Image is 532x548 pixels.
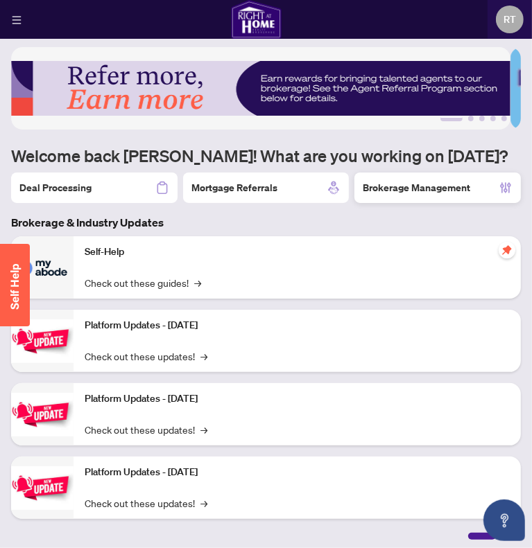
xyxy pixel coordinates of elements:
span: RT [504,12,516,27]
span: → [194,275,201,290]
p: Platform Updates - [DATE] [85,391,510,407]
h2: Deal Processing [19,181,92,195]
img: Slide 0 [11,47,510,130]
img: Self-Help [11,236,74,299]
img: Platform Updates - July 21, 2025 [11,319,74,363]
a: Check out these updates!→ [85,348,207,364]
span: pushpin [499,242,515,258]
span: → [200,495,207,511]
button: 3 [479,116,485,121]
span: Self Help [8,263,22,310]
a: Check out these guides!→ [85,275,201,290]
button: 2 [468,116,474,121]
p: Platform Updates - [DATE] [85,318,510,333]
p: Platform Updates - [DATE] [85,465,510,480]
span: → [200,422,207,437]
img: Platform Updates - July 8, 2025 [11,393,74,436]
h2: Mortgage Referrals [191,181,277,195]
button: 1 [440,116,463,121]
button: Open asap [483,500,525,541]
h3: Brokerage & Industry Updates [11,214,521,231]
a: Check out these updates!→ [85,495,207,511]
span: → [200,348,207,364]
img: Platform Updates - June 23, 2025 [11,466,74,510]
button: 4 [490,116,496,121]
h2: Brokerage Management [363,181,470,195]
h1: Welcome back [PERSON_NAME]! What are you working on [DATE]? [11,145,521,167]
span: menu [12,15,22,25]
button: 5 [501,116,507,121]
a: Check out these updates!→ [85,422,207,437]
p: Self-Help [85,245,510,260]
